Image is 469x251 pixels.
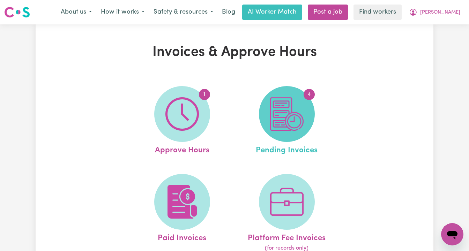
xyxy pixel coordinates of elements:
[242,5,302,20] a: AI Worker Match
[404,5,465,20] button: My Account
[237,86,337,157] a: Pending Invoices
[256,142,318,157] span: Pending Invoices
[248,230,326,244] span: Platform Fee Invoices
[56,5,96,20] button: About us
[199,89,210,100] span: 1
[441,223,463,245] iframe: Button to launch messaging window
[218,5,239,20] a: Blog
[4,4,30,20] a: Careseekers logo
[158,230,206,244] span: Paid Invoices
[149,5,218,20] button: Safety & resources
[155,142,209,157] span: Approve Hours
[132,86,232,157] a: Approve Hours
[308,5,348,20] a: Post a job
[420,9,460,16] span: [PERSON_NAME]
[106,44,363,61] h1: Invoices & Approve Hours
[353,5,402,20] a: Find workers
[96,5,149,20] button: How it works
[4,6,30,18] img: Careseekers logo
[304,89,315,100] span: 4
